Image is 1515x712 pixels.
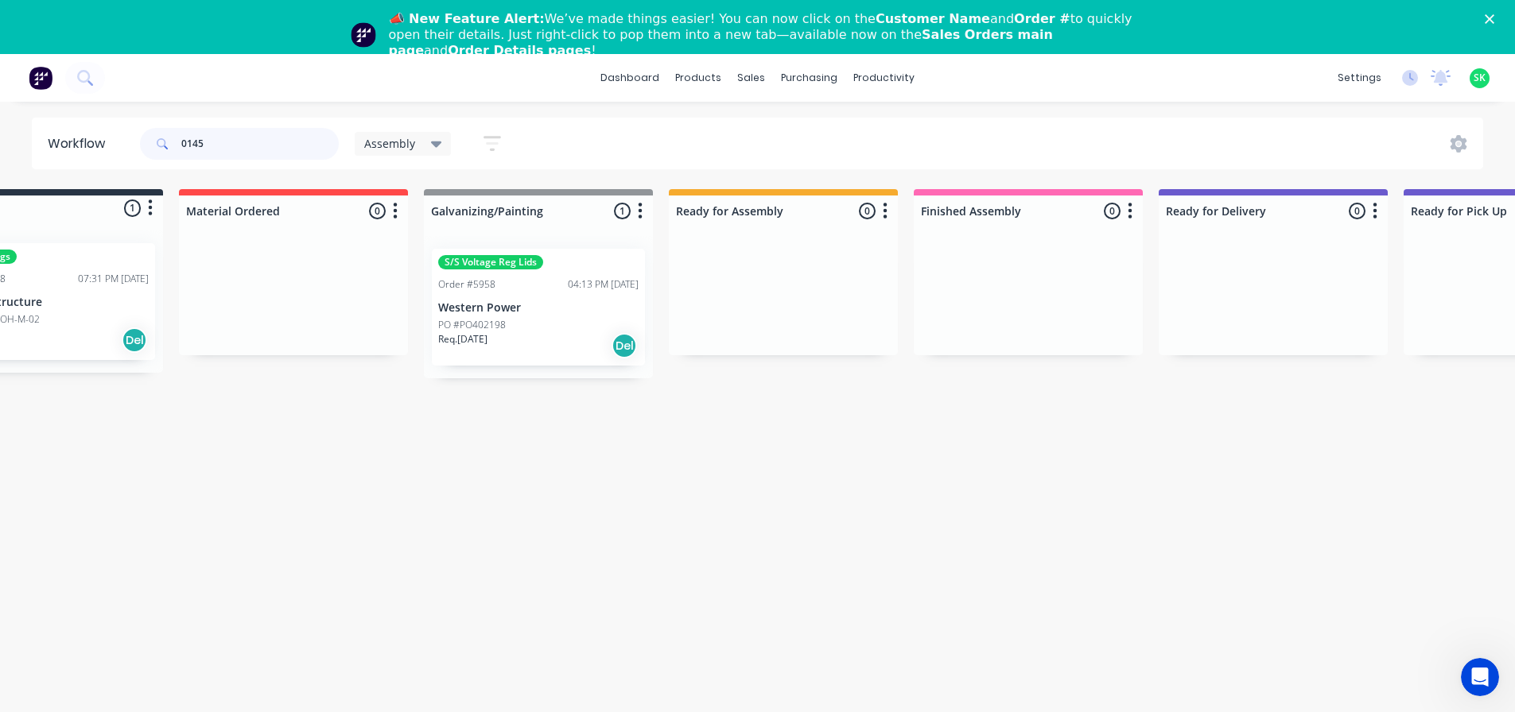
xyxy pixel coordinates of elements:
div: sales [729,66,773,90]
div: purchasing [773,66,845,90]
div: Close [1485,14,1501,24]
span: SK [1474,71,1486,85]
b: 📣 New Feature Alert: [389,11,545,26]
div: productivity [845,66,923,90]
b: Customer Name [876,11,990,26]
iframe: Intercom live chat [1461,658,1499,696]
div: 07:31 PM [DATE] [78,272,149,286]
input: Search for orders... [181,128,339,160]
b: Order # [1014,11,1070,26]
div: S/S Voltage Reg Lids [438,255,543,269]
span: Assembly [364,135,415,152]
div: Del [612,333,637,358]
p: Req. [DATE] [438,332,488,346]
div: Del [122,327,147,353]
div: S/S Voltage Reg LidsOrder #595804:13 PM [DATE]Western PowerPO #PO402198Req.[DATE]Del [432,249,645,366]
p: Western Power [438,301,639,315]
div: Order #5958 [438,277,495,292]
div: products [667,66,729,90]
b: Sales Orders main page [389,27,1053,58]
div: Workflow [48,134,113,153]
div: 04:13 PM [DATE] [568,277,639,292]
b: Order Details pages [448,43,591,58]
img: Factory [29,66,52,90]
div: We’ve made things easier! You can now click on the and to quickly open their details. Just right-... [389,11,1140,59]
img: Profile image for Team [351,22,376,48]
div: settings [1330,66,1389,90]
p: PO #PO402198 [438,318,506,332]
a: dashboard [592,66,667,90]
